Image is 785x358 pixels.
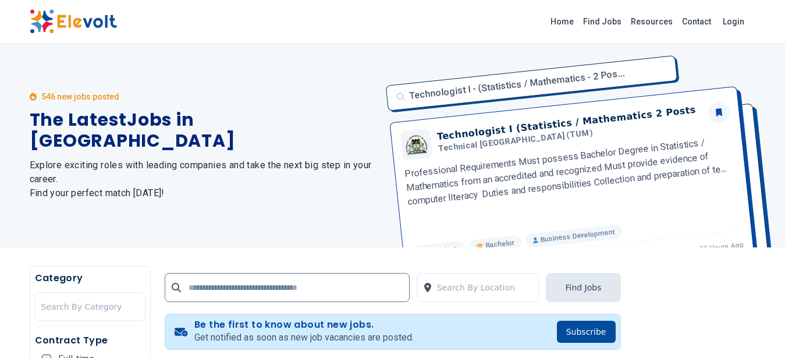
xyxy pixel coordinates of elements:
h2: Explore exciting roles with leading companies and take the next big step in your career. Find you... [30,158,379,200]
a: Contact [677,12,716,31]
h4: Be the first to know about new jobs. [194,319,414,331]
a: Resources [626,12,677,31]
a: Find Jobs [578,12,626,31]
button: Find Jobs [546,273,620,302]
p: Get notified as soon as new job vacancies are posted. [194,331,414,345]
h5: Contract Type [35,334,145,348]
p: 546 new jobs posted [41,91,119,102]
img: Elevolt [30,9,117,34]
a: Home [546,12,578,31]
h1: The Latest Jobs in [GEOGRAPHIC_DATA] [30,109,379,151]
a: Login [716,10,751,33]
h5: Category [35,271,145,285]
button: Subscribe [557,321,616,343]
